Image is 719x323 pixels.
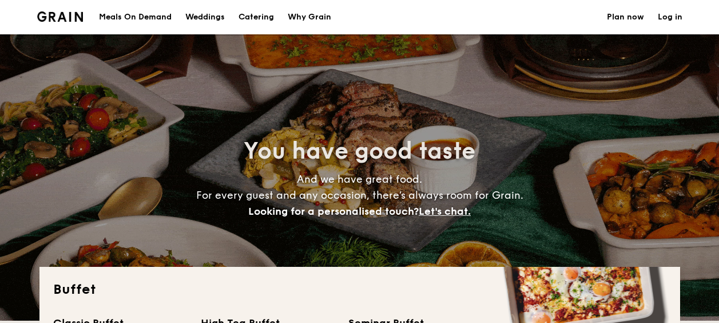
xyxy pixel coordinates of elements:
span: Looking for a personalised touch? [248,205,419,218]
img: Grain [37,11,84,22]
span: And we have great food. For every guest and any occasion, there’s always room for Grain. [196,173,523,218]
h2: Buffet [53,281,666,299]
span: You have good taste [244,137,475,165]
a: Logotype [37,11,84,22]
span: Let's chat. [419,205,471,218]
